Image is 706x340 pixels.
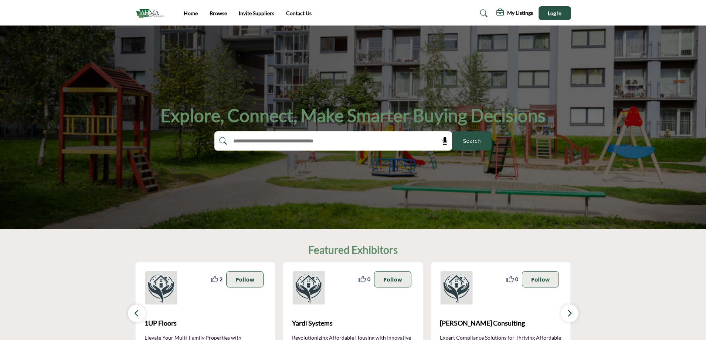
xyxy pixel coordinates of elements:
[135,7,168,19] img: Site Logo
[507,10,533,16] h5: My Listings
[286,10,312,16] a: Contact Us
[292,313,414,333] a: Yardi Systems
[440,318,562,328] span: [PERSON_NAME] Consulting
[292,318,414,328] span: Yardi Systems
[226,271,264,287] button: Follow
[463,137,481,145] span: Search
[292,271,325,304] img: Yardi Systems
[440,313,562,333] a: [PERSON_NAME] Consulting
[367,275,370,283] span: 0
[539,6,571,20] button: Log In
[515,275,518,283] span: 0
[308,244,398,256] h2: Featured Exhibitors
[239,10,274,16] a: Invite Suppliers
[522,271,559,287] button: Follow
[145,318,267,328] span: 1UP Floors
[220,275,223,283] span: 2
[145,313,267,333] a: 1UP Floors
[473,7,492,19] a: Search
[383,275,402,283] p: Follow
[440,313,562,333] b: Sheila King Consulting
[496,9,533,18] div: My Listings
[440,271,473,304] img: Sheila King Consulting
[531,275,550,283] p: Follow
[374,271,411,287] button: Follow
[548,10,561,16] span: Log In
[235,275,254,283] p: Follow
[145,271,178,304] img: 1UP Floors
[210,10,227,16] a: Browse
[160,104,546,127] h1: Explore, Connect, Make Smarter Buying Decisions
[452,131,492,151] button: Search
[184,10,198,16] a: Home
